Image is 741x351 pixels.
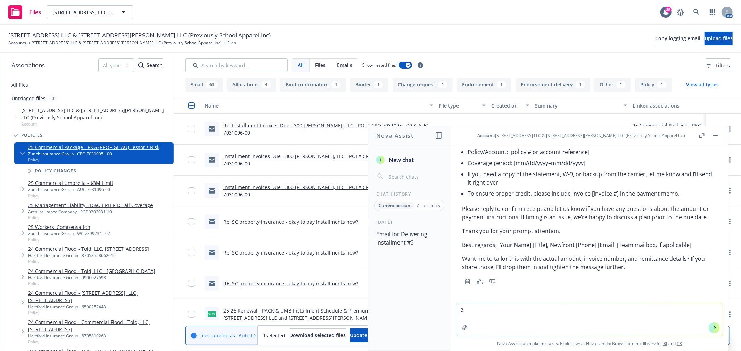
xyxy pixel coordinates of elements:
[28,193,113,199] span: Policy
[188,311,195,318] input: Toggle Row Selected
[663,341,667,346] a: BI
[726,310,734,318] a: more
[457,78,511,92] button: Endorsement
[290,328,346,342] button: Download selected files
[387,172,443,181] input: Search chats
[633,102,703,109] div: Linked associations
[674,5,688,19] a: Report a Bug
[315,61,326,69] span: Files
[21,106,171,121] span: [STREET_ADDRESS] LLC & [STREET_ADDRESS][PERSON_NAME] LLC (Previously School Apparel Inc)
[726,156,734,164] a: more
[223,122,428,136] a: Re: Installment Invoices Due - 300 [PERSON_NAME], LLC - POL# CPO 7031095 - 00 & AUC 7031096-00
[262,81,271,88] div: 4
[48,94,58,102] div: 0
[280,78,346,92] button: Bind confirmation
[188,249,195,256] input: Toggle Row Selected
[8,40,26,46] a: Accounts
[726,248,734,257] a: more
[11,61,45,70] span: Associations
[350,328,439,342] button: Update associations for selected files
[28,215,153,221] span: Policy
[477,132,494,138] span: Account
[28,252,149,258] div: Hartford Insurance Group - 87058558662019
[28,223,110,231] a: 25 Workers' Compensation
[28,187,113,192] div: Zurich Insurance Group - AUC 7031096-00
[28,339,171,345] span: Policy
[456,303,723,336] textarea: 3
[373,154,445,166] button: New chat
[32,40,222,46] a: [STREET_ADDRESS] LLC & [STREET_ADDRESS][PERSON_NAME] LLC (Previously School Apparel Inc)
[28,333,171,339] div: Hartford Insurance Group - 8705810263
[11,82,28,88] a: All files
[205,102,426,109] div: Name
[199,332,345,339] span: Files labeled as "Auto ID card" are hidden.
[29,9,41,15] span: Files
[532,97,630,114] button: Summary
[706,5,719,19] a: Switch app
[290,332,346,339] span: Download selected files
[594,78,631,92] button: Other
[616,81,626,88] div: 1
[28,304,171,310] div: Hartford Insurance Group - 6500252443
[11,95,46,102] a: Untriaged files
[188,126,195,132] input: Toggle Row Selected
[468,157,717,169] li: Coverage period: [mm/dd/yyyy–mm/dd/yyyy]
[635,78,672,92] button: Policy
[477,132,685,138] div: : [STREET_ADDRESS] LLC & [STREET_ADDRESS][PERSON_NAME] LLC (Previously School Apparel Inc)
[28,275,155,281] div: Hartford Insurance Group - 9906027698
[263,332,286,339] span: 1 selected
[206,81,218,88] div: 63
[21,133,43,137] span: Policies
[462,205,717,221] p: Please reply to confirm receipt and let us know if you have any questions about the amount or pay...
[462,255,717,271] p: Want me to tailor this with the actual amount, invoice number, and remittance details? If you sha...
[535,102,619,109] div: Summary
[28,209,153,215] div: Arch Insurance Company - PCD9302031-10
[438,81,447,88] div: 1
[417,203,440,208] p: All accounts
[223,280,358,287] a: RE: SC property insurance - okay to pay installments now?
[657,81,667,88] div: 1
[633,122,703,136] div: 25 Commercial Package - PKG (PROP GL AU) Lessor's Risk
[185,58,288,72] input: Search by keyword...
[28,179,113,187] a: 25 Commercial Umbrella - $3M Limit
[188,187,195,194] input: Toggle Row Selected
[223,153,419,167] a: Installment Invoices Due - 300 [PERSON_NAME], LLC - POL# CPO 7031095 - 00 & AUC 7031096-00
[188,102,195,109] input: Select all
[497,81,506,88] div: 1
[439,102,478,109] div: File type
[28,231,110,237] div: Zurich Insurance Group - WC 7899234 - 02
[726,187,734,195] a: more
[28,157,159,163] span: Policy
[468,188,717,199] li: To ensure proper credit, please include invoice [invoice #] in the payment memo.
[208,311,216,317] span: xlsx
[379,203,412,208] p: Current account
[655,32,700,45] button: Copy logging email
[705,32,733,45] button: Upload files
[188,218,195,225] input: Toggle Row Selected
[468,146,717,157] li: Policy/Account: [policy # or account reference]
[223,249,358,256] a: Re: SC property insurance - okay to pay installments now?
[726,279,734,288] a: more
[6,2,44,22] a: Files
[223,307,419,321] a: 25-26 Renewal - PACK & UMB Installment Schedule & Premium Allocation by Entity - [STREET_ADDRESS]...
[373,228,445,249] button: Email for Delivering Installment #3
[28,310,171,316] span: Policy
[706,62,730,69] span: Filters
[185,78,223,92] button: Email
[188,156,195,163] input: Toggle Row Selected
[655,35,700,42] span: Copy logging email
[8,31,271,40] span: [STREET_ADDRESS] LLC & [STREET_ADDRESS][PERSON_NAME] LLC (Previously School Apparel Inc)
[462,241,717,249] p: Best regards, [Your Name] [Title], Newfront [Phone] [Email] [Team mailbox, if applicable]
[675,78,730,92] button: View all types
[516,78,590,92] button: Endorsement delivery
[690,5,703,19] a: Search
[362,62,396,68] span: Show nested files
[487,277,498,286] button: Thumbs down
[331,81,341,88] div: 1
[47,5,133,19] button: [STREET_ADDRESS] LLC & [STREET_ADDRESS][PERSON_NAME] LLC (Previously School Apparel Inc)
[298,61,304,69] span: All
[28,144,159,151] a: 25 Commercial Package - PKG (PROP GL AU) Lessor's Risk
[706,58,730,72] button: Filters
[28,281,155,286] span: Policy
[665,7,672,13] div: 85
